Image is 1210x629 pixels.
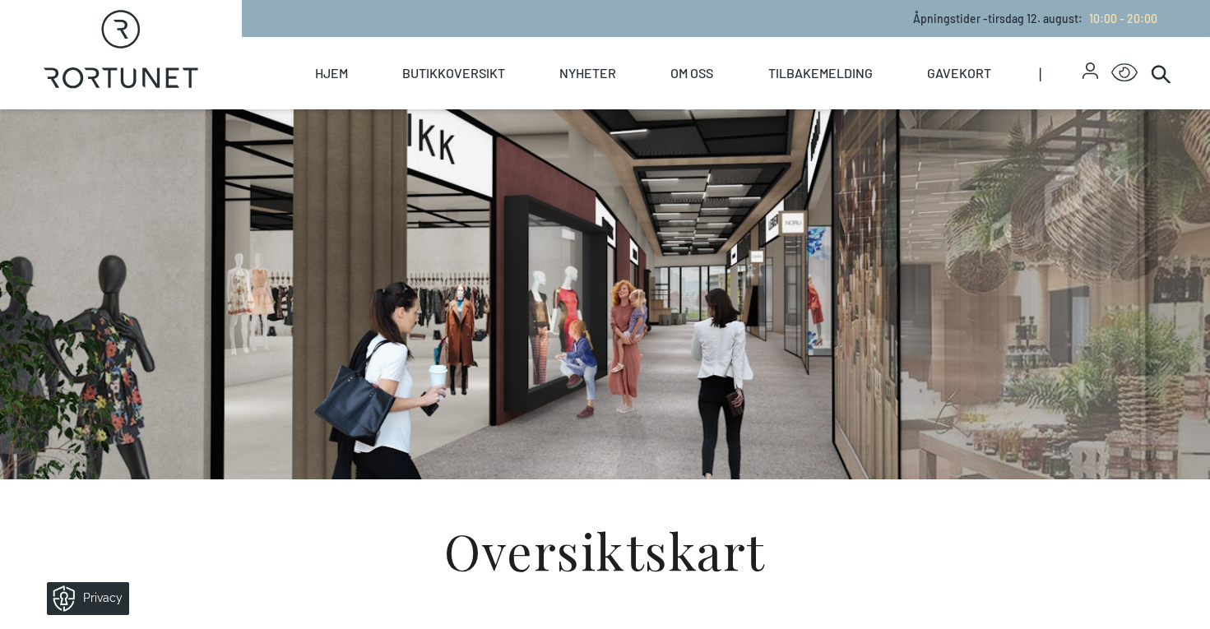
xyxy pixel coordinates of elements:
iframe: Manage Preferences [16,576,151,621]
a: Om oss [670,37,713,109]
span: 10:00 - 20:00 [1089,12,1157,25]
a: Tilbakemelding [768,37,873,109]
p: Åpningstider - tirsdag 12. august : [913,10,1157,27]
button: Open Accessibility Menu [1111,60,1138,86]
a: Hjem [315,37,348,109]
h1: Oversiktskart [79,525,1132,575]
a: Butikkoversikt [402,37,505,109]
a: 10:00 - 20:00 [1083,12,1157,25]
span: | [1039,37,1083,109]
a: Gavekort [927,37,991,109]
a: Nyheter [559,37,616,109]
